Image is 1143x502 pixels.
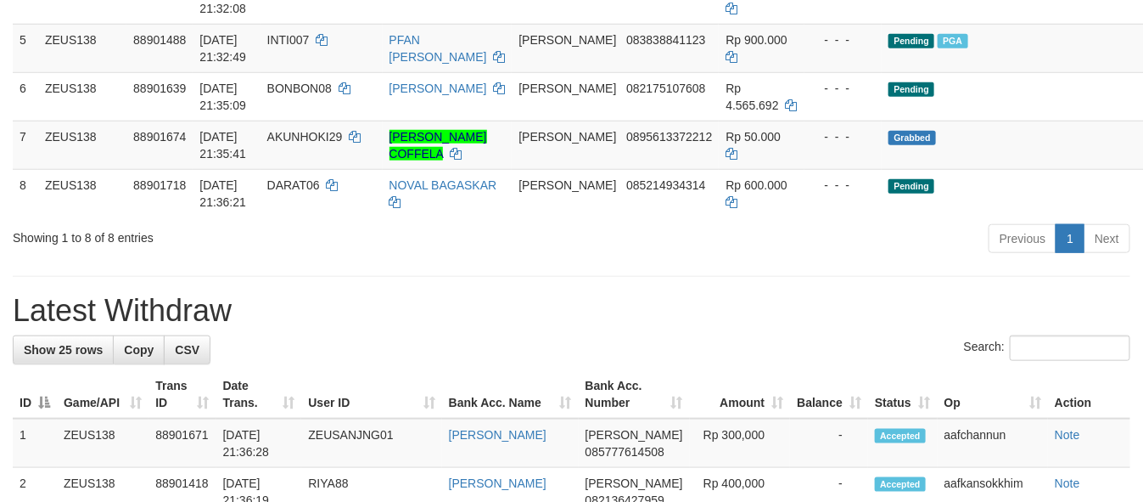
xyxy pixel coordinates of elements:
a: CSV [164,336,210,364]
td: ZEUS138 [38,169,126,217]
div: - - - [811,31,876,48]
input: Search: [1010,336,1130,361]
span: Rp 600.000 [726,178,787,192]
span: BONBON08 [267,82,332,95]
th: Date Trans.: activate to sort column ascending [216,370,302,419]
span: Marked by aafchomsokheang [938,34,967,48]
span: [DATE] 21:32:49 [199,33,246,64]
span: [PERSON_NAME] [586,477,683,490]
a: [PERSON_NAME] [449,477,546,490]
td: 8 [13,169,38,217]
span: INTI007 [267,33,310,47]
div: - - - [811,128,876,145]
div: - - - [811,80,876,97]
span: Show 25 rows [24,343,103,357]
span: Grabbed [888,131,936,145]
span: [PERSON_NAME] [518,130,616,144]
a: [PERSON_NAME] [449,428,546,442]
th: Bank Acc. Number: activate to sort column ascending [579,370,690,419]
a: PFAN [PERSON_NAME] [389,33,487,64]
td: ZEUS138 [38,24,126,72]
span: [PERSON_NAME] [586,428,683,442]
th: Status: activate to sort column ascending [868,370,938,419]
span: Copy 083838841123 to clipboard [626,33,705,47]
span: CSV [175,343,199,357]
div: - - - [811,177,876,194]
a: 1 [1056,224,1084,253]
td: 1 [13,419,57,468]
h1: Latest Withdraw [13,294,1130,328]
td: Rp 300,000 [690,419,791,468]
span: Rp 50.000 [726,130,781,144]
span: 88901488 [133,33,186,47]
a: [PERSON_NAME] [389,82,487,95]
td: ZEUS138 [38,121,126,169]
td: ZEUSANJNG01 [301,419,441,468]
td: ZEUS138 [57,419,148,468]
div: Showing 1 to 8 of 8 entries [13,223,463,246]
span: 88901639 [133,82,186,95]
th: Game/API: activate to sort column ascending [57,370,148,419]
span: DARAT06 [267,178,320,192]
span: AKUNHOKI29 [267,130,343,144]
td: 88901671 [148,419,216,468]
th: Op: activate to sort column ascending [938,370,1048,419]
span: Pending [888,82,934,97]
a: [PERSON_NAME] COFFELA [389,130,487,161]
span: Copy 0895613372212 to clipboard [626,130,712,144]
span: Copy [124,343,154,357]
a: Previous [989,224,1056,253]
span: [DATE] 21:36:21 [199,178,246,209]
a: Next [1084,224,1130,253]
span: 88901718 [133,178,186,192]
span: Pending [888,179,934,194]
span: [DATE] 21:35:09 [199,82,246,112]
span: Copy 082175107608 to clipboard [626,82,705,95]
td: 7 [13,121,38,169]
span: [PERSON_NAME] [518,82,616,95]
span: Copy 085777614508 to clipboard [586,445,664,459]
a: Note [1055,477,1080,490]
td: ZEUS138 [38,72,126,121]
td: aafchannun [938,419,1048,468]
a: Copy [113,336,165,364]
a: Note [1055,428,1080,442]
span: Rp 4.565.692 [726,82,778,112]
span: Copy 085214934314 to clipboard [626,178,705,192]
span: Accepted [875,477,926,492]
th: Balance: activate to sort column ascending [790,370,868,419]
th: User ID: activate to sort column ascending [301,370,441,419]
span: 88901674 [133,130,186,144]
span: [DATE] 21:35:41 [199,130,246,161]
th: Trans ID: activate to sort column ascending [148,370,216,419]
th: Action [1048,370,1130,419]
span: Accepted [875,429,926,443]
td: 5 [13,24,38,72]
a: NOVAL BAGASKAR [389,178,497,192]
span: Rp 900.000 [726,33,787,47]
span: [PERSON_NAME] [518,33,616,47]
td: [DATE] 21:36:28 [216,419,302,468]
span: [PERSON_NAME] [518,178,616,192]
th: Amount: activate to sort column ascending [690,370,791,419]
span: Pending [888,34,934,48]
a: Show 25 rows [13,336,114,364]
td: 6 [13,72,38,121]
th: Bank Acc. Name: activate to sort column ascending [442,370,579,419]
td: - [790,419,868,468]
th: ID: activate to sort column descending [13,370,57,419]
label: Search: [964,336,1130,361]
